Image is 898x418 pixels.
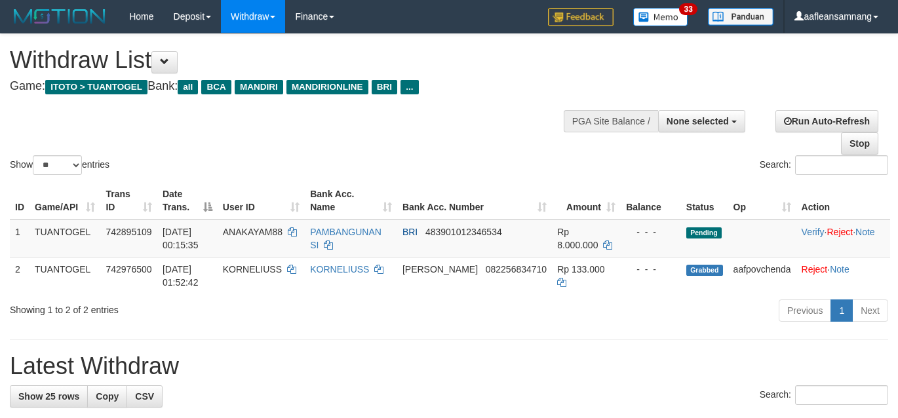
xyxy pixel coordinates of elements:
[626,263,676,276] div: - - -
[633,8,688,26] img: Button%20Memo.svg
[10,7,109,26] img: MOTION_logo.png
[223,227,283,237] span: ANAKAYAM88
[728,182,796,219] th: Op: activate to sort column ascending
[218,182,305,219] th: User ID: activate to sort column ascending
[796,257,890,294] td: ·
[286,80,368,94] span: MANDIRIONLINE
[564,110,658,132] div: PGA Site Balance /
[29,219,100,257] td: TUANTOGEL
[10,385,88,408] a: Show 25 rows
[106,264,151,275] span: 742976500
[372,80,397,94] span: BRI
[163,264,199,288] span: [DATE] 01:52:42
[796,219,890,257] td: · ·
[552,182,621,219] th: Amount: activate to sort column ascending
[10,182,29,219] th: ID
[10,298,364,316] div: Showing 1 to 2 of 2 entries
[621,182,681,219] th: Balance
[557,227,598,250] span: Rp 8.000.000
[679,3,697,15] span: 33
[10,353,888,379] h1: Latest Withdraw
[658,110,745,132] button: None selected
[235,80,283,94] span: MANDIRI
[310,227,381,250] a: PAMBANGUNAN SI
[29,257,100,294] td: TUANTOGEL
[402,264,478,275] span: [PERSON_NAME]
[10,257,29,294] td: 2
[397,182,552,219] th: Bank Acc. Number: activate to sort column ascending
[796,182,890,219] th: Action
[830,299,853,322] a: 1
[802,227,825,237] a: Verify
[178,80,198,94] span: all
[10,219,29,257] td: 1
[795,155,888,175] input: Search:
[33,155,82,175] select: Showentries
[400,80,418,94] span: ...
[402,227,418,237] span: BRI
[686,265,723,276] span: Grabbed
[708,8,773,26] img: panduan.png
[760,155,888,175] label: Search:
[305,182,397,219] th: Bank Acc. Name: activate to sort column ascending
[223,264,282,275] span: KORNELIUSS
[760,385,888,405] label: Search:
[681,182,728,219] th: Status
[779,299,831,322] a: Previous
[45,80,147,94] span: ITOTO > TUANTOGEL
[728,257,796,294] td: aafpovchenda
[310,264,369,275] a: KORNELIUSS
[841,132,878,155] a: Stop
[830,264,849,275] a: Note
[10,155,109,175] label: Show entries
[686,227,722,238] span: Pending
[106,227,151,237] span: 742895109
[157,182,218,219] th: Date Trans.: activate to sort column descending
[827,227,853,237] a: Reject
[425,227,502,237] span: Copy 483901012346534 to clipboard
[18,391,79,402] span: Show 25 rows
[486,264,547,275] span: Copy 082256834710 to clipboard
[855,227,875,237] a: Note
[10,47,585,73] h1: Withdraw List
[667,116,729,126] span: None selected
[852,299,888,322] a: Next
[96,391,119,402] span: Copy
[802,264,828,275] a: Reject
[135,391,154,402] span: CSV
[557,264,604,275] span: Rp 133.000
[201,80,231,94] span: BCA
[127,385,163,408] a: CSV
[626,225,676,238] div: - - -
[10,80,585,93] h4: Game: Bank:
[795,385,888,405] input: Search:
[548,8,614,26] img: Feedback.jpg
[163,227,199,250] span: [DATE] 00:15:35
[87,385,127,408] a: Copy
[100,182,157,219] th: Trans ID: activate to sort column ascending
[775,110,878,132] a: Run Auto-Refresh
[29,182,100,219] th: Game/API: activate to sort column ascending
